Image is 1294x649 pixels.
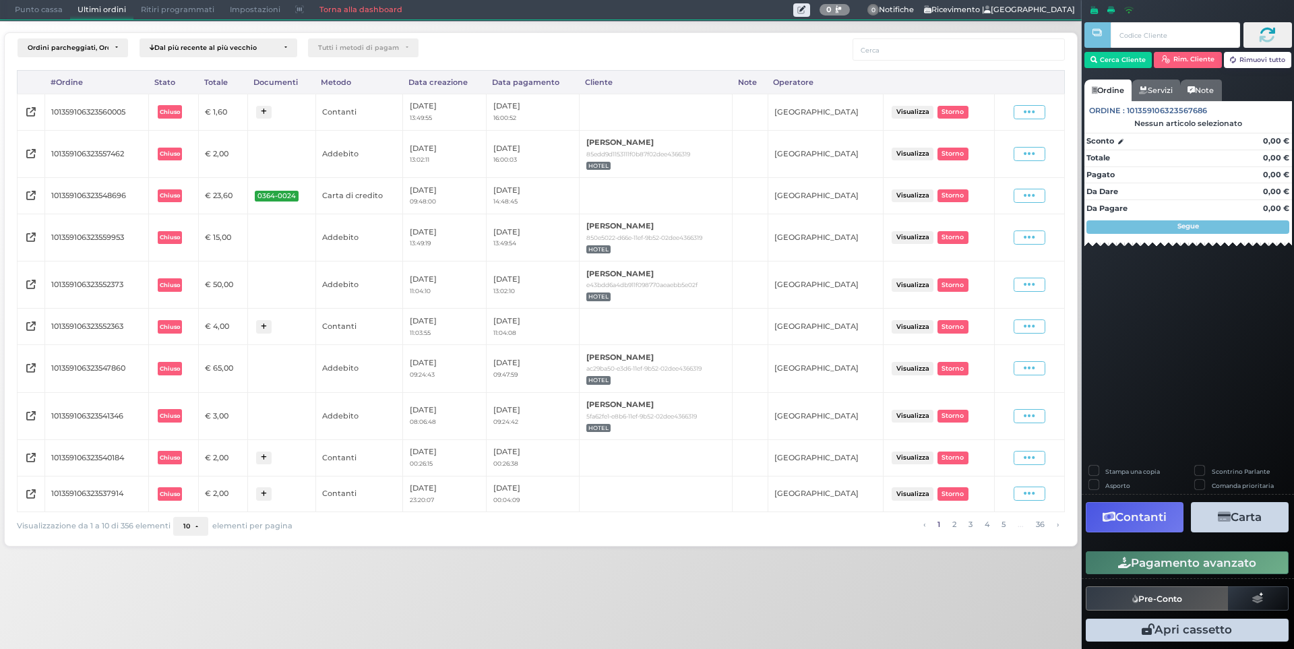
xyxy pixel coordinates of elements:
[493,460,518,467] small: 00:26:38
[493,418,518,425] small: 09:24:42
[315,309,403,345] td: Contanti
[44,439,149,476] td: 101359106323540184
[410,239,431,247] small: 13:49:19
[892,148,933,160] button: Visualizza
[487,476,580,512] td: [DATE]
[586,150,690,158] small: 85edd9d1153111f0b87f02dee4366319
[318,44,399,52] div: Tutti i metodi di pagamento
[487,392,580,439] td: [DATE]
[403,94,487,130] td: [DATE]
[1086,551,1289,574] button: Pagamento avanzato
[315,392,403,439] td: Addebito
[1263,204,1289,213] strong: 0,00 €
[586,412,697,420] small: 5fa62fe1-e8b6-11ef-9b52-02dee4366319
[1191,502,1289,532] button: Carta
[44,130,149,177] td: 101359106323557462
[768,261,883,309] td: [GEOGRAPHIC_DATA]
[410,496,434,503] small: 23:20:07
[768,94,883,130] td: [GEOGRAPHIC_DATA]
[403,214,487,261] td: [DATE]
[315,71,403,94] div: Metodo
[44,94,149,130] td: 101359106323560005
[487,345,580,392] td: [DATE]
[315,261,403,309] td: Addebito
[1263,136,1289,146] strong: 0,00 €
[493,197,518,205] small: 14:48:45
[1086,187,1118,196] strong: Da Dare
[315,178,403,214] td: Carta di credito
[315,345,403,392] td: Addebito
[579,71,732,94] div: Cliente
[403,439,487,476] td: [DATE]
[160,412,180,419] b: Chiuso
[1224,52,1292,68] button: Rimuovi tutto
[160,365,180,372] b: Chiuso
[586,162,611,171] span: HOTEL
[198,439,247,476] td: € 2,00
[586,292,611,301] span: HOTEL
[892,487,933,500] button: Visualizza
[1084,52,1152,68] button: Cerca Cliente
[826,5,832,14] b: 0
[198,214,247,261] td: € 15,00
[493,329,516,336] small: 11:04:08
[7,1,70,20] span: Punto cassa
[1212,467,1270,476] label: Scontrino Parlante
[160,192,180,199] b: Chiuso
[937,320,968,333] button: Storno
[198,392,247,439] td: € 3,00
[18,38,128,57] button: Ordini parcheggiati, Ordini aperti, Ordini chiusi
[403,392,487,439] td: [DATE]
[867,4,880,16] span: 0
[937,410,968,423] button: Storno
[410,371,435,378] small: 09:24:43
[315,476,403,512] td: Contanti
[493,239,516,247] small: 13:49:54
[768,439,883,476] td: [GEOGRAPHIC_DATA]
[1127,105,1207,117] span: 101359106323567686
[403,71,487,94] div: Data creazione
[493,371,518,378] small: 09:47:59
[44,71,149,94] div: #Ordine
[493,496,520,503] small: 00:04:09
[937,148,968,160] button: Storno
[1086,135,1114,147] strong: Sconto
[1180,80,1221,101] a: Note
[493,287,515,295] small: 13:02:10
[1086,153,1110,162] strong: Totale
[44,261,149,309] td: 101359106323552373
[493,114,516,121] small: 16:00:52
[892,278,933,291] button: Visualizza
[222,1,288,20] span: Impostazioni
[410,460,433,467] small: 00:26:15
[410,287,431,295] small: 11:04:10
[198,309,247,345] td: € 4,00
[1105,481,1130,490] label: Asporto
[586,376,611,385] span: HOTEL
[17,518,171,534] span: Visualizzazione da 1 a 10 di 356 elementi
[732,71,768,94] div: Note
[160,282,180,288] b: Chiuso
[198,130,247,177] td: € 2,00
[311,1,409,20] a: Torna alla dashboard
[1086,204,1128,213] strong: Da Pagare
[315,214,403,261] td: Addebito
[403,261,487,309] td: [DATE]
[937,452,968,464] button: Storno
[919,517,929,532] a: pagina precedente
[1105,467,1160,476] label: Stampa una copia
[198,345,247,392] td: € 65,00
[964,517,976,532] a: alla pagina 3
[160,150,180,157] b: Chiuso
[1263,153,1289,162] strong: 0,00 €
[140,38,297,57] button: Dal più recente al più vecchio
[198,178,247,214] td: € 23,60
[487,261,580,309] td: [DATE]
[1032,517,1048,532] a: alla pagina 36
[149,71,199,94] div: Stato
[1111,22,1239,48] input: Codice Cliente
[198,261,247,309] td: € 50,00
[44,214,149,261] td: 101359106323559953
[768,392,883,439] td: [GEOGRAPHIC_DATA]
[410,156,429,163] small: 13:02:11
